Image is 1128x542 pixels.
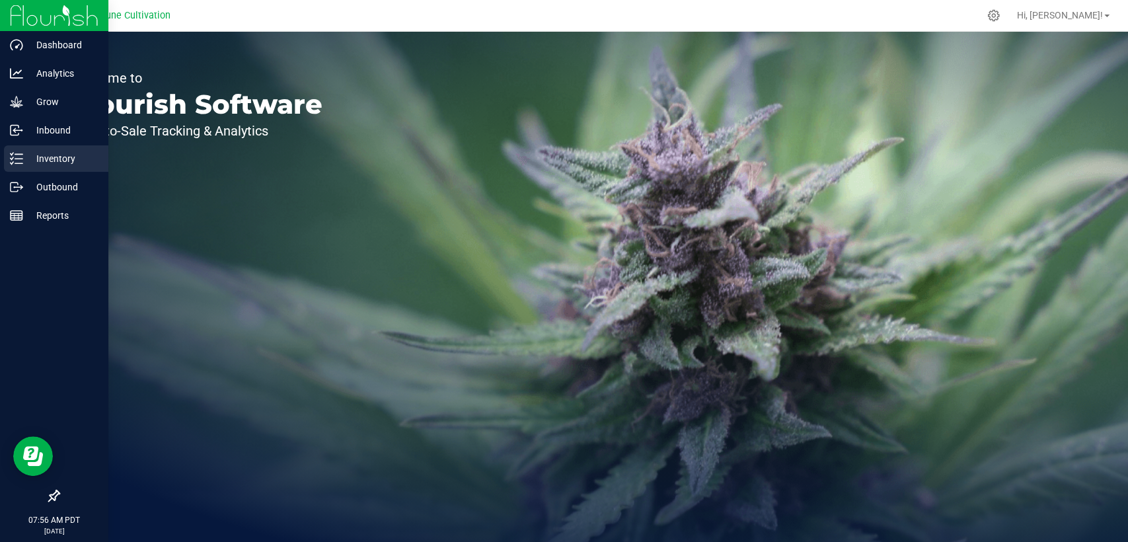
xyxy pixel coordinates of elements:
p: Seed-to-Sale Tracking & Analytics [71,124,322,137]
inline-svg: Dashboard [10,38,23,52]
p: Analytics [23,65,102,81]
span: Hi, [PERSON_NAME]! [1017,10,1103,20]
p: Reports [23,208,102,223]
p: Outbound [23,179,102,195]
p: Inventory [23,151,102,167]
p: Inbound [23,122,102,138]
span: Dune Cultivation [100,10,170,21]
inline-svg: Inbound [10,124,23,137]
p: Flourish Software [71,91,322,118]
p: Grow [23,94,102,110]
inline-svg: Analytics [10,67,23,80]
p: Dashboard [23,37,102,53]
inline-svg: Outbound [10,180,23,194]
inline-svg: Reports [10,209,23,222]
div: Manage settings [985,9,1002,22]
inline-svg: Inventory [10,152,23,165]
p: Welcome to [71,71,322,85]
p: 07:56 AM PDT [6,514,102,526]
iframe: Resource center [13,436,53,476]
inline-svg: Grow [10,95,23,108]
p: [DATE] [6,526,102,536]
